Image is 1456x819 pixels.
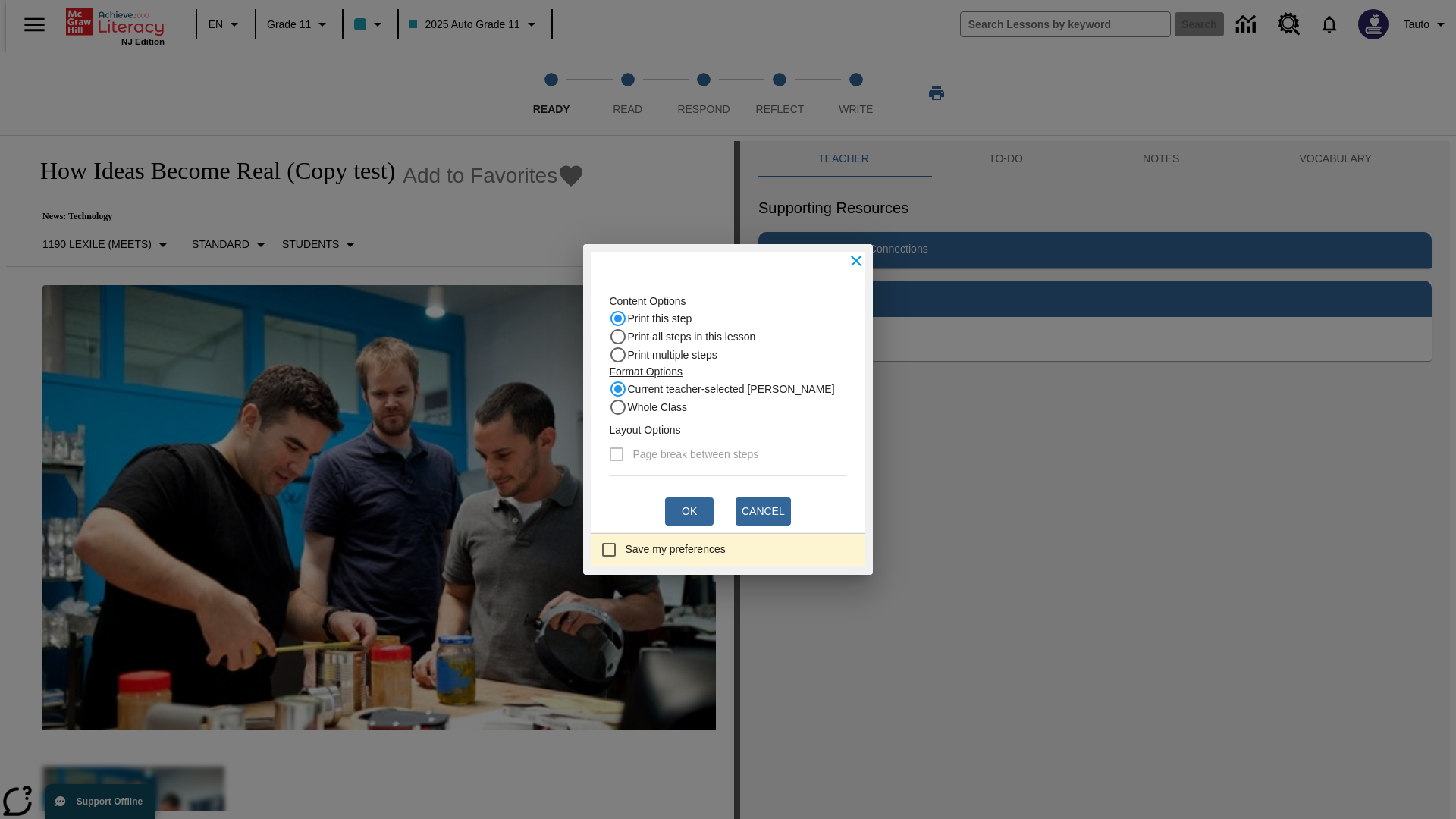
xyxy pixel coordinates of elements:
[736,497,791,526] button: Cancel
[625,541,725,557] span: Save my preferences
[609,422,846,438] p: Layout Options
[627,329,755,345] span: Print all steps in this lesson
[627,311,692,327] span: Print this step
[665,497,714,526] button: Ok, Will open in new browser window or tab
[839,244,873,278] button: Close
[627,400,687,416] span: Whole Class
[609,364,846,380] p: Format Options
[632,447,758,463] span: Page break between steps
[627,347,717,363] span: Print multiple steps
[609,293,846,309] p: Content Options
[627,381,834,397] span: Current teacher-selected [PERSON_NAME]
